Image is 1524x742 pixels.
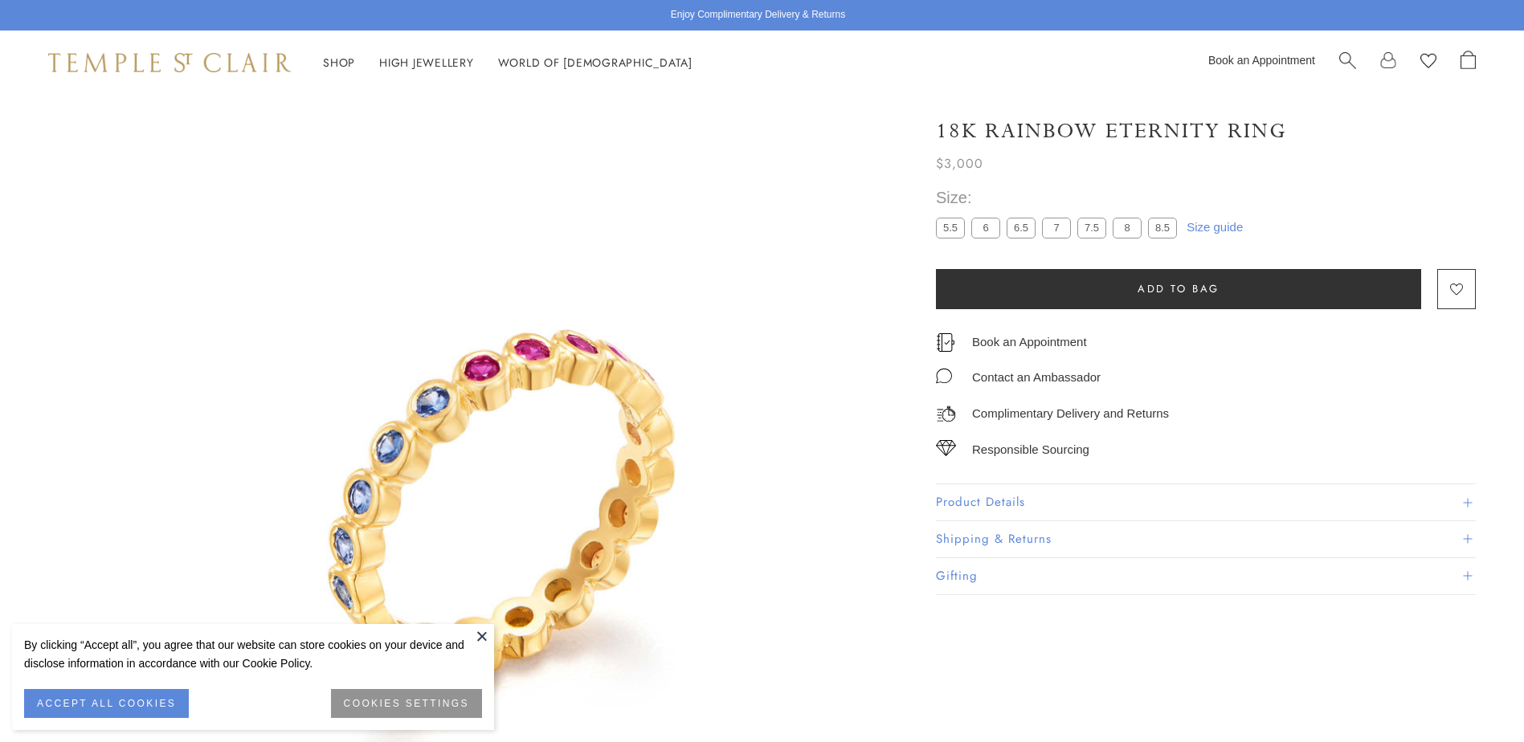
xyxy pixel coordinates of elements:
[1113,218,1142,238] label: 8
[936,269,1421,309] button: Add to bag
[936,521,1476,557] button: Shipping & Returns
[972,440,1089,460] div: Responsible Sourcing
[323,55,355,71] a: ShopShop
[1444,667,1508,726] iframe: Gorgias live chat messenger
[498,55,693,71] a: World of [DEMOGRAPHIC_DATA]World of [DEMOGRAPHIC_DATA]
[936,185,1183,211] span: Size:
[971,218,1000,238] label: 6
[936,218,965,238] label: 5.5
[24,636,482,673] div: By clicking “Accept all”, you agree that our website can store cookies on your device and disclos...
[379,55,474,71] a: High JewelleryHigh Jewellery
[323,53,693,73] nav: Main navigation
[972,368,1101,388] div: Contact an Ambassador
[936,368,952,384] img: MessageIcon-01_2.svg
[1420,51,1436,75] a: View Wishlist
[1077,218,1106,238] label: 7.5
[936,558,1476,594] button: Gifting
[48,53,291,72] img: Temple St. Clair
[1461,51,1476,75] a: Open Shopping Bag
[936,440,956,456] img: icon_sourcing.svg
[1208,54,1315,67] a: Book an Appointment
[1138,281,1220,296] span: Add to bag
[936,333,955,352] img: icon_appointment.svg
[972,404,1169,424] p: Complimentary Delivery and Returns
[671,7,845,23] p: Enjoy Complimentary Delivery & Returns
[1007,218,1036,238] label: 6.5
[972,333,1087,351] a: Book an Appointment
[936,153,983,174] span: $3,000
[1339,51,1356,75] a: Search
[1042,218,1071,238] label: 7
[1148,218,1177,238] label: 8.5
[936,117,1287,145] h1: 18K Rainbow Eternity Ring
[331,689,482,718] button: COOKIES SETTINGS
[936,484,1476,520] button: Product Details
[1187,220,1243,234] a: Size guide
[24,689,189,718] button: ACCEPT ALL COOKIES
[936,404,956,424] img: icon_delivery.svg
